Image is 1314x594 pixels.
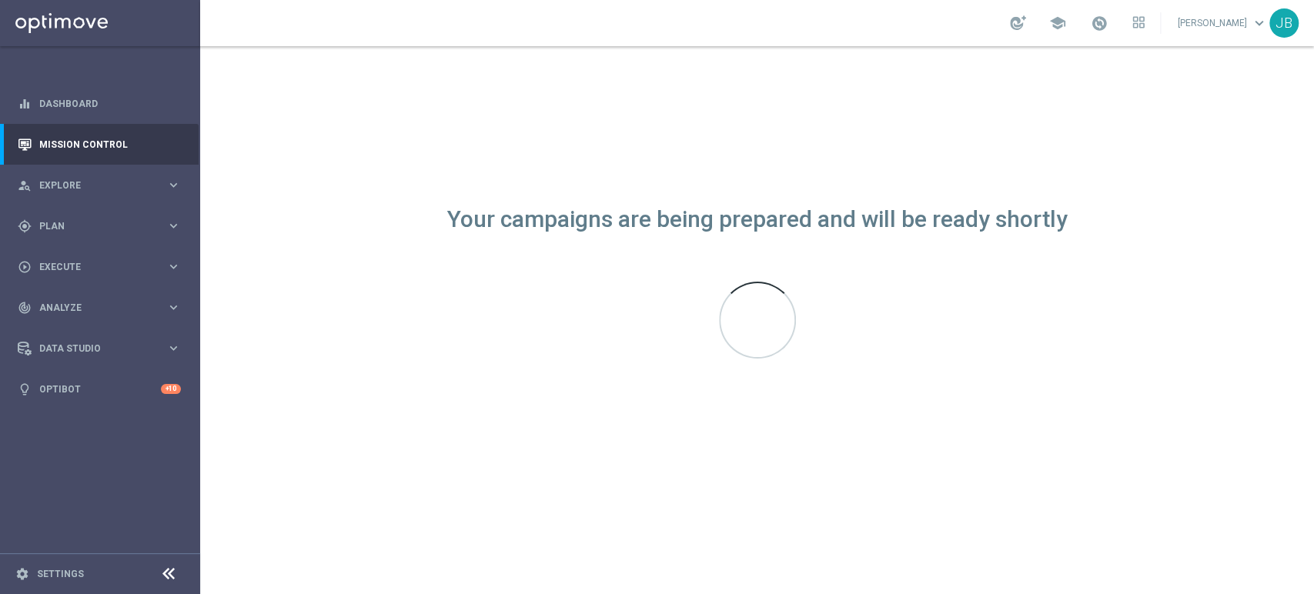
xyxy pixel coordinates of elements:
[18,219,166,233] div: Plan
[17,383,182,395] button: lightbulb Optibot +10
[17,261,182,273] button: play_circle_outline Execute keyboard_arrow_right
[447,213,1068,226] div: Your campaigns are being prepared and will be ready shortly
[18,83,181,124] div: Dashboard
[37,569,84,579] a: Settings
[17,220,182,232] button: gps_fixed Plan keyboard_arrow_right
[17,179,182,192] button: person_search Explore keyboard_arrow_right
[18,301,166,315] div: Analyze
[1269,8,1299,38] div: JB
[18,369,181,409] div: Optibot
[18,219,32,233] i: gps_fixed
[18,382,32,396] i: lightbulb
[166,300,181,315] i: keyboard_arrow_right
[18,179,32,192] i: person_search
[39,303,166,312] span: Analyze
[18,301,32,315] i: track_changes
[17,138,182,151] button: Mission Control
[39,124,181,165] a: Mission Control
[1251,15,1268,32] span: keyboard_arrow_down
[18,97,32,111] i: equalizer
[39,181,166,190] span: Explore
[18,124,181,165] div: Mission Control
[39,262,166,272] span: Execute
[161,384,181,394] div: +10
[39,222,166,231] span: Plan
[17,302,182,314] button: track_changes Analyze keyboard_arrow_right
[166,341,181,355] i: keyboard_arrow_right
[18,260,32,274] i: play_circle_outline
[166,259,181,274] i: keyboard_arrow_right
[39,83,181,124] a: Dashboard
[17,98,182,110] button: equalizer Dashboard
[1049,15,1066,32] span: school
[18,179,166,192] div: Explore
[1176,12,1269,35] a: [PERSON_NAME]keyboard_arrow_down
[18,342,166,355] div: Data Studio
[39,344,166,353] span: Data Studio
[166,219,181,233] i: keyboard_arrow_right
[166,178,181,192] i: keyboard_arrow_right
[39,369,161,409] a: Optibot
[15,567,29,581] i: settings
[17,342,182,355] button: Data Studio keyboard_arrow_right
[18,260,166,274] div: Execute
